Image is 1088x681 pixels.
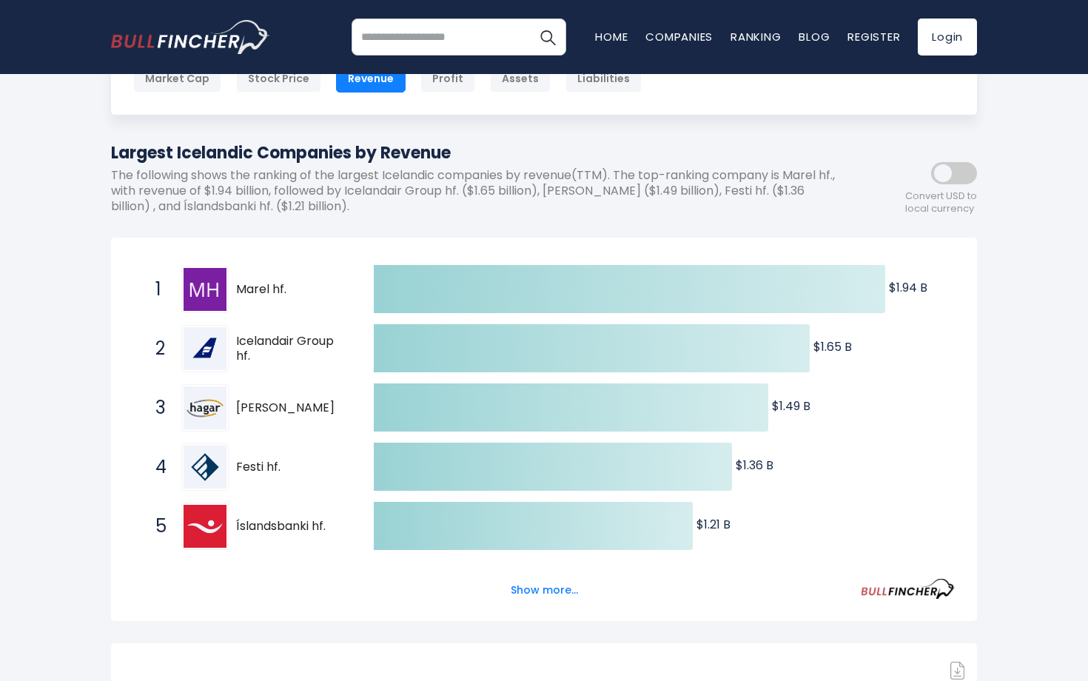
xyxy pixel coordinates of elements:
p: The following shows the ranking of the largest Icelandic companies by revenue(TTM). The top-ranki... [111,168,844,214]
text: $1.65 B [813,338,852,355]
div: Stock Price [236,64,321,93]
button: Search [529,19,566,56]
a: Go to homepage [111,20,270,54]
img: Hagar hf [184,386,226,429]
a: Login [918,19,977,56]
span: 4 [148,454,163,480]
div: Liabilities [565,64,642,93]
text: $1.94 B [889,279,927,296]
a: Register [847,29,900,44]
a: Companies [645,29,713,44]
img: Festi hf. [184,446,226,489]
text: $1.36 B [736,457,773,474]
div: Revenue [336,64,406,93]
div: Profit [420,64,475,93]
div: Assets [490,64,551,93]
a: Blog [799,29,830,44]
span: 2 [148,336,163,361]
span: 5 [148,514,163,539]
button: Show more... [502,578,587,603]
text: $1.21 B [696,516,731,533]
span: Festi hf. [236,460,348,475]
text: $1.49 B [772,397,810,415]
h1: Largest Icelandic Companies by Revenue [111,141,844,165]
span: 3 [148,395,163,420]
img: Icelandair Group hf. [184,327,226,370]
span: Convert USD to local currency [905,190,977,215]
span: 1 [148,277,163,302]
a: Ranking [731,29,781,44]
span: [PERSON_NAME] [236,400,348,416]
img: bullfincher logo [111,20,270,54]
div: Market Cap [133,64,221,93]
span: Marel hf. [236,282,348,298]
span: Icelandair Group hf. [236,334,348,365]
a: Home [595,29,628,44]
img: Íslandsbanki hf. [184,505,226,548]
span: Íslandsbanki hf. [236,519,348,534]
img: Marel hf. [184,268,226,311]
